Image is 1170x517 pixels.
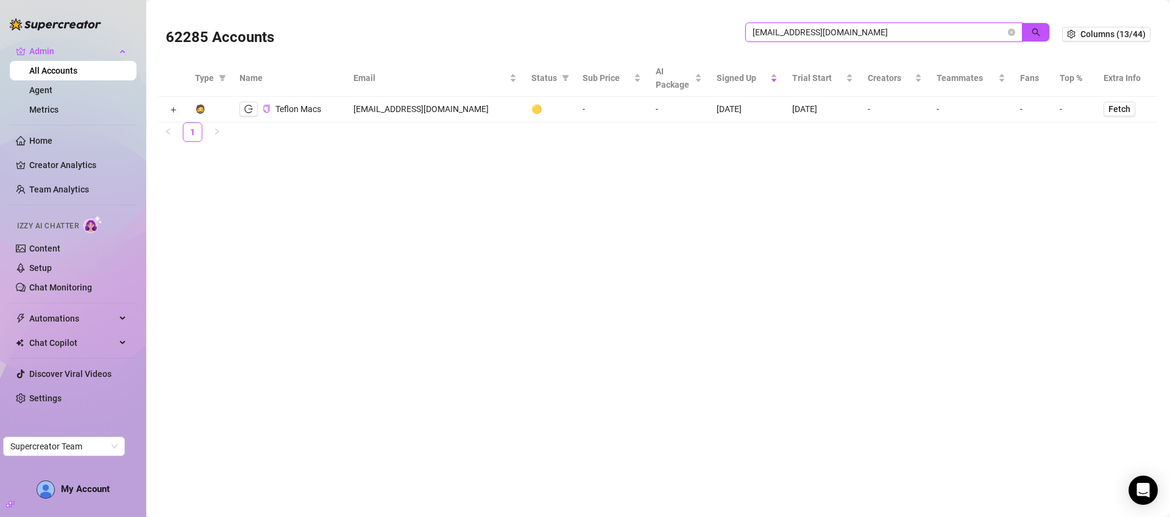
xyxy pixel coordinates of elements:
span: - [937,104,939,114]
span: Type [195,71,214,85]
span: Teammates [937,71,996,85]
th: Name [232,60,346,97]
img: logo-BBDzfeDw.svg [10,18,101,30]
a: All Accounts [29,66,77,76]
th: Email [346,60,523,97]
span: Sub Price [583,71,631,85]
td: - [860,97,929,122]
button: logout [239,102,258,116]
span: right [213,128,221,135]
span: Trial Start [792,71,843,85]
span: Izzy AI Chatter [17,220,79,232]
a: Creator Analytics [29,155,127,175]
a: Agent [29,85,52,95]
a: Team Analytics [29,185,89,194]
span: filter [216,69,229,87]
span: Chat Copilot [29,333,116,353]
th: AI Package [648,60,709,97]
a: Home [29,136,52,146]
td: - [1013,97,1052,122]
a: Metrics [29,105,58,114]
span: Status [531,71,557,85]
li: Next Page [207,122,227,142]
td: [DATE] [709,97,785,122]
td: [EMAIL_ADDRESS][DOMAIN_NAME] [346,97,523,122]
th: Creators [860,60,929,97]
a: Chat Monitoring [29,283,92,292]
td: [DATE] [785,97,860,122]
th: Signed Up [709,60,785,97]
th: Trial Start [785,60,860,97]
th: Extra Info [1096,60,1158,97]
button: close-circle [1008,29,1015,36]
td: - [575,97,648,122]
h3: 62285 Accounts [166,28,274,47]
img: AI Chatter [83,216,102,233]
span: left [165,128,172,135]
span: Columns (13/44) [1080,29,1146,39]
span: Fetch [1108,104,1130,114]
div: Open Intercom Messenger [1129,476,1158,505]
img: AD_cMMTxCeTpmN1d5MnKJ1j-_uXZCpTKapSSqNGg4PyXtR_tCW7gZXTNmFz2tpVv9LSyNV7ff1CaS4f4q0HLYKULQOwoM5GQR... [37,481,54,498]
span: Admin [29,41,116,61]
a: Discover Viral Videos [29,369,112,379]
a: Content [29,244,60,253]
button: Columns (13/44) [1062,27,1150,41]
span: filter [559,69,572,87]
th: Sub Price [575,60,648,97]
a: Settings [29,393,62,403]
span: Creators [868,71,912,85]
span: Automations [29,309,116,328]
button: Expand row [168,105,178,115]
a: 1 [183,123,202,141]
td: - [648,97,709,122]
span: logout [244,105,253,113]
button: Copy Account UID [263,105,271,114]
th: Top % [1052,60,1096,97]
li: 1 [183,122,202,142]
span: setting [1067,30,1076,38]
span: filter [562,74,569,82]
a: Setup [29,263,52,273]
span: 🟡 [531,104,542,114]
span: search [1032,28,1040,37]
button: Fetch [1104,102,1135,116]
span: filter [219,74,226,82]
input: Search by UID / Name / Email / Creator Username [753,26,1005,39]
span: Email [353,71,506,85]
li: Previous Page [158,122,178,142]
img: Chat Copilot [16,339,24,347]
button: left [158,122,178,142]
span: Supercreator Team [10,437,118,455]
span: crown [16,46,26,56]
span: My Account [61,484,110,494]
td: - [1052,97,1096,122]
span: build [6,500,15,508]
th: Teammates [929,60,1013,97]
span: Teflon Macs [275,104,321,114]
div: 🧔 [195,102,205,116]
span: thunderbolt [16,314,26,323]
button: right [207,122,227,142]
th: Fans [1013,60,1052,97]
span: copy [263,105,271,113]
span: Signed Up [717,71,768,85]
span: AI Package [656,65,692,91]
